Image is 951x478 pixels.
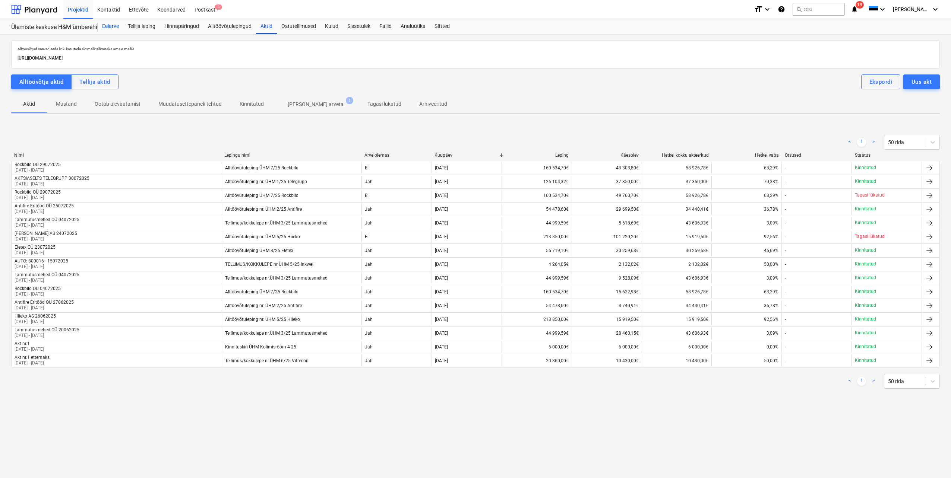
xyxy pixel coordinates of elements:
[361,203,432,215] div: Jah
[645,153,709,158] div: Hetkel kokku akteeritud
[361,355,432,367] div: Jah
[869,377,878,386] a: Next page
[642,258,712,270] div: 2 132,02€
[855,220,876,226] p: Kinnitatud
[15,319,56,325] p: [DATE] - [DATE]
[572,203,642,215] div: 29 699,50€
[785,207,786,212] div: -
[764,248,778,253] span: 45,69%
[361,231,432,243] div: Ei
[11,74,72,89] button: Alltöövõtja aktid
[764,179,778,184] span: 70,38%
[502,313,572,325] div: 213 850,00€
[225,331,328,336] div: Tellimus/kokkulepe nr.ÜHM 3/25 Lammutusmehed
[123,19,160,34] a: Tellija leping
[911,77,932,87] div: Uus akt
[767,331,778,336] span: 3,09%
[15,313,56,319] div: Hiieko AS 26062025
[642,286,712,298] div: 58 926,78€
[857,138,866,147] a: Page 1 is your current page
[893,6,930,12] span: [PERSON_NAME]
[56,100,77,108] p: Mustand
[225,248,293,253] div: Alltöövõtuleping ÜHM 8/25 Eletex
[572,272,642,284] div: 9 528,09€
[361,258,432,270] div: Jah
[855,289,876,295] p: Kinnitatud
[15,208,74,215] p: [DATE] - [DATE]
[367,100,401,108] p: Tagasi lükatud
[14,153,218,158] div: Nimi
[878,5,887,14] i: keyboard_arrow_down
[98,19,123,34] div: Eelarve
[15,346,44,353] p: [DATE] - [DATE]
[502,176,572,188] div: 126 104,32€
[642,189,712,201] div: 58 926,78€
[855,153,919,158] div: Staatus
[855,344,876,350] p: Kinnitatud
[396,19,430,34] a: Analüütika
[764,303,778,308] span: 36,78%
[430,19,454,34] div: Sätted
[572,327,642,339] div: 28 460,15€
[15,222,79,229] p: [DATE] - [DATE]
[277,19,320,34] div: Ostutellimused
[502,258,572,270] div: 4 264,05€
[642,272,712,284] div: 43 606,93€
[203,19,256,34] a: Alltöövõtulepingud
[855,206,876,212] p: Kinnitatud
[502,189,572,201] div: 160 534,70€
[18,47,933,51] p: Alltöövõtjad saavad seda linki kasutada aktimalli tellimiseks oma e-mailile
[764,165,778,171] span: 63,29%
[715,153,779,158] div: Hetkel vaba
[419,100,447,108] p: Arhiveeritud
[240,100,264,108] p: Kinnitatud
[785,289,786,294] div: -
[642,231,712,243] div: 15 919,50€
[435,289,448,294] div: [DATE]
[435,303,448,308] div: [DATE]
[572,258,642,270] div: 2 132,02€
[857,377,866,386] a: Page 1 is your current page
[767,344,778,350] span: 0,00%
[502,300,572,312] div: 54 478,60€
[15,291,61,297] p: [DATE] - [DATE]
[11,23,89,31] div: Ülemiste keskuse H&M ümberehitustööd [HMÜLEMISTE]
[361,341,432,353] div: Jah
[502,286,572,298] div: 160 534,70€
[785,248,786,253] div: -
[435,262,448,267] div: [DATE]
[855,261,876,267] p: Kinnitatud
[15,176,89,181] div: AKTSIASELTS TELEGRUPP 30072025
[572,189,642,201] div: 49 760,70€
[215,4,222,10] span: 3
[502,355,572,367] div: 20 860,00€
[642,176,712,188] div: 37 350,00€
[642,355,712,367] div: 10 430,00€
[903,74,940,89] button: Uus akt
[502,245,572,256] div: 55 719,10€
[785,275,786,281] div: -
[225,303,302,308] div: Alltöövõtuleping nr. ÜHM 2/25 Antifire
[572,245,642,256] div: 30 259,68€
[435,193,448,198] div: [DATE]
[855,178,876,185] p: Kinnitatud
[502,231,572,243] div: 213 850,00€
[15,286,61,291] div: Rockbild OÜ 04072025
[855,316,876,322] p: Kinnitatud
[256,19,277,34] a: Aktid
[764,262,778,267] span: 50,00%
[869,77,892,87] div: Ekspordi
[160,19,203,34] a: Hinnapäringud
[375,19,396,34] a: Failid
[642,300,712,312] div: 34 440,41€
[15,231,77,236] div: [PERSON_NAME] AS 24072025
[225,220,328,226] div: Tellimus/kokkulepe nr.ÜHM 3/25 Lammutusmehed
[575,153,639,158] div: Käesolev
[855,330,876,336] p: Kinnitatud
[642,162,712,174] div: 58 926,78€
[855,165,876,171] p: Kinnitatud
[502,272,572,284] div: 44 999,59€
[502,217,572,229] div: 44 999,59€
[764,289,778,294] span: 63,29%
